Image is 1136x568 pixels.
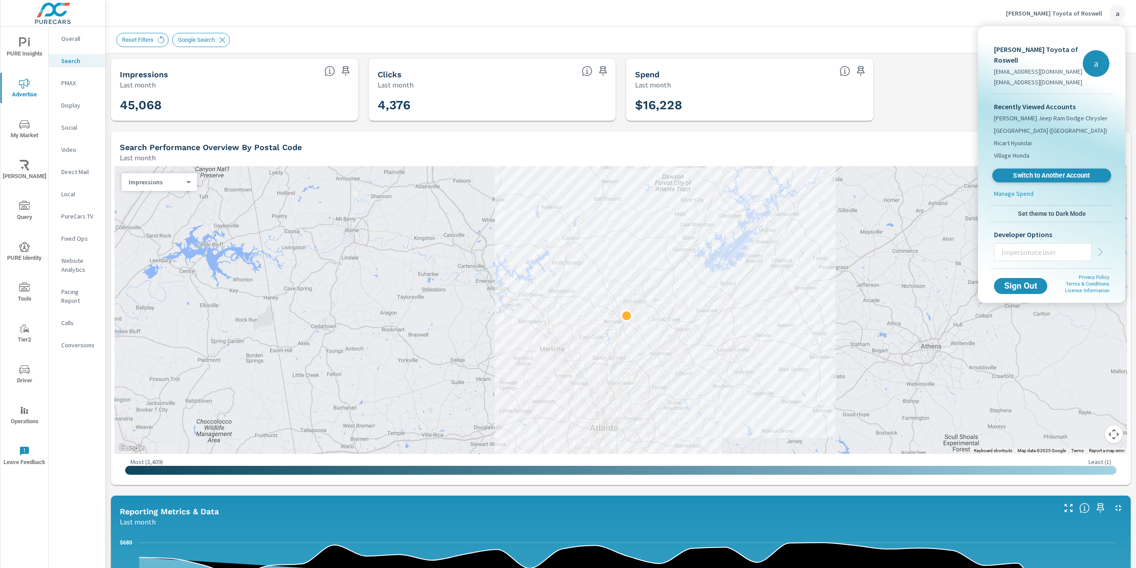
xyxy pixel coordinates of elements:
input: Impersonate user [994,241,1091,264]
span: Village Honda [994,151,1029,160]
button: Set theme to Dark Mode [990,206,1113,222]
div: a [1083,50,1109,77]
p: [EMAIL_ADDRESS][DOMAIN_NAME] [994,78,1083,87]
a: Switch to Another Account [992,169,1111,183]
span: Switch to Another Account [997,171,1106,180]
p: Manage Spend [994,189,1033,198]
a: Privacy Policy [1079,274,1109,280]
button: Sign Out [994,278,1047,294]
span: Ricart Hyundai [994,139,1032,147]
span: Sign Out [1001,282,1040,290]
a: Manage Spend [990,189,1113,202]
a: Terms & Conditions [1066,281,1109,287]
a: License Information [1065,288,1109,294]
p: [EMAIL_ADDRESS][DOMAIN_NAME] [994,67,1083,76]
p: Developer Options [994,229,1109,240]
span: [GEOGRAPHIC_DATA] ([GEOGRAPHIC_DATA]) [994,126,1107,135]
p: [PERSON_NAME] Toyota of Roswell [994,44,1083,65]
span: Set theme to Dark Mode [994,210,1109,218]
span: [PERSON_NAME] Jeep Ram Dodge Chrysler [994,114,1108,123]
p: Recently Viewed Accounts [994,101,1109,112]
